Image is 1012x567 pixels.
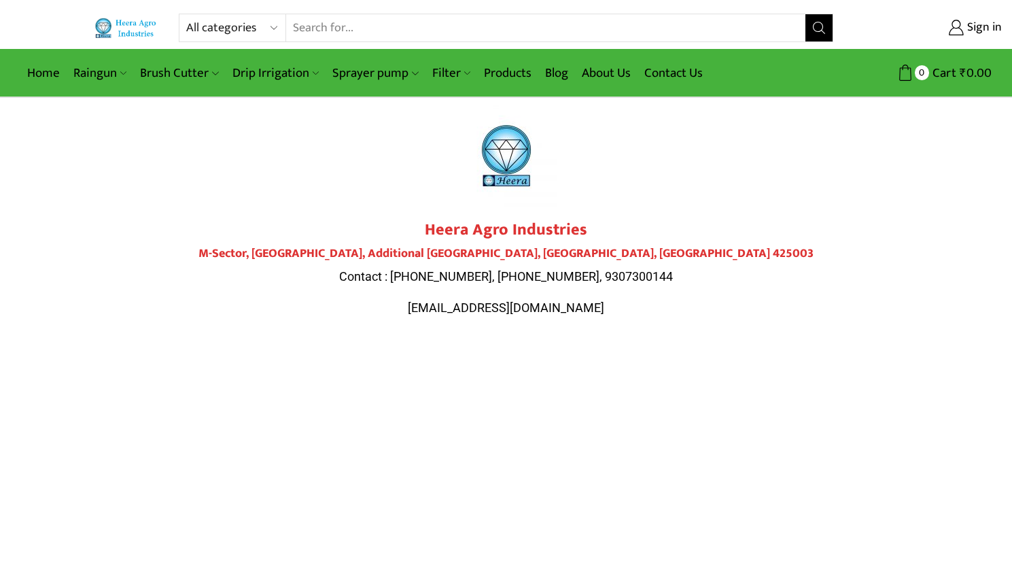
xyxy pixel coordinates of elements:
[477,57,538,89] a: Products
[339,269,673,283] span: Contact : [PHONE_NUMBER], [PHONE_NUMBER], 9307300144
[638,57,710,89] a: Contact Us
[408,300,604,315] span: [EMAIL_ADDRESS][DOMAIN_NAME]
[915,65,929,80] span: 0
[425,216,587,243] strong: Heera Agro Industries
[960,63,992,84] bdi: 0.00
[960,63,966,84] span: ₹
[67,57,133,89] a: Raingun
[964,19,1002,37] span: Sign in
[126,247,887,262] h4: M-Sector, [GEOGRAPHIC_DATA], Additional [GEOGRAPHIC_DATA], [GEOGRAPHIC_DATA], [GEOGRAPHIC_DATA] 4...
[854,16,1002,40] a: Sign in
[133,57,225,89] a: Brush Cutter
[286,14,805,41] input: Search for...
[805,14,833,41] button: Search button
[847,61,992,86] a: 0 Cart ₹0.00
[575,57,638,89] a: About Us
[929,64,956,82] span: Cart
[20,57,67,89] a: Home
[226,57,326,89] a: Drip Irrigation
[326,57,425,89] a: Sprayer pump
[538,57,575,89] a: Blog
[126,343,887,547] iframe: Plot No.119, M-Sector, Patil Nagar, MIDC, Jalgaon, Maharashtra 425003
[425,57,477,89] a: Filter
[455,105,557,207] img: heera-logo-1000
